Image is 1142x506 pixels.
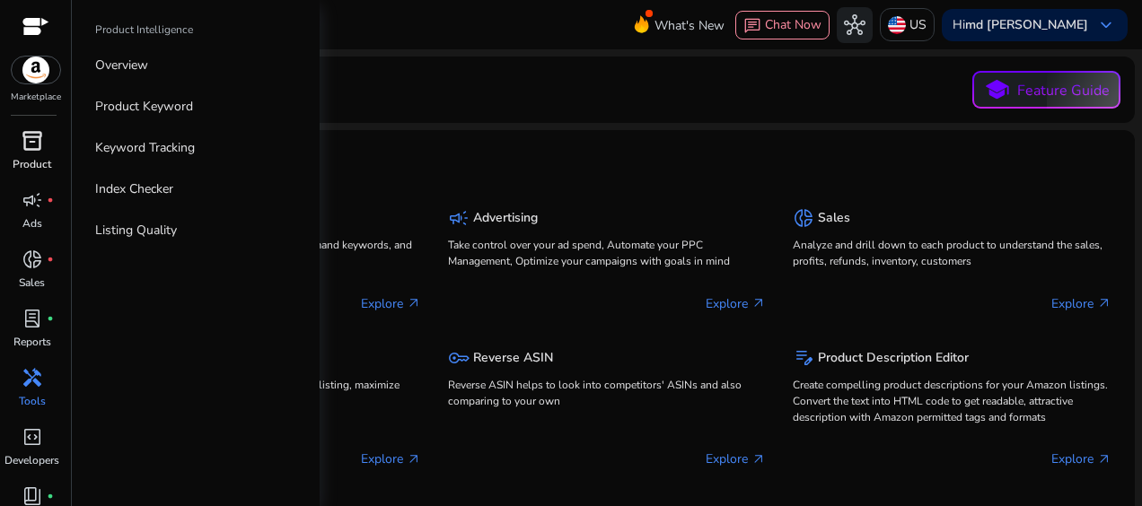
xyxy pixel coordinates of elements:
[22,189,43,211] span: campaign
[1051,294,1111,313] p: Explore
[818,211,850,226] h5: Sales
[909,9,927,40] p: US
[12,57,60,83] img: amazon.svg
[743,17,761,35] span: chat
[706,449,766,468] p: Explore
[972,71,1120,109] button: schoolFeature Guide
[361,294,421,313] p: Explore
[751,296,766,310] span: arrow_outward
[361,449,421,468] p: Explore
[95,138,195,157] p: Keyword Tracking
[47,256,54,263] span: fiber_manual_record
[844,14,865,36] span: hub
[448,347,470,369] span: key
[751,452,766,467] span: arrow_outward
[95,179,173,198] p: Index Checker
[1017,80,1110,101] p: Feature Guide
[22,130,43,152] span: inventory_2
[95,22,193,38] p: Product Intelligence
[47,315,54,322] span: fiber_manual_record
[735,11,830,39] button: chatChat Now
[4,452,59,468] p: Developers
[448,377,767,409] p: Reverse ASIN helps to look into competitors' ASINs and also comparing to your own
[1051,449,1111,468] p: Explore
[13,156,51,172] p: Product
[965,16,1088,33] b: md [PERSON_NAME]
[19,393,46,409] p: Tools
[1097,452,1111,467] span: arrow_outward
[13,334,51,350] p: Reports
[706,294,766,313] p: Explore
[793,377,1111,425] p: Create compelling product descriptions for your Amazon listings. Convert the text into HTML code ...
[473,211,538,226] h5: Advertising
[19,275,45,291] p: Sales
[407,452,421,467] span: arrow_outward
[22,308,43,329] span: lab_profile
[793,237,1111,269] p: Analyze and drill down to each product to understand the sales, profits, refunds, inventory, cust...
[1095,14,1117,36] span: keyboard_arrow_down
[95,56,148,74] p: Overview
[22,249,43,270] span: donut_small
[837,7,873,43] button: hub
[765,16,821,33] span: Chat Now
[47,493,54,500] span: fiber_manual_record
[793,207,814,229] span: donut_small
[95,97,193,116] p: Product Keyword
[11,91,61,104] p: Marketplace
[953,19,1088,31] p: Hi
[654,10,725,41] span: What's New
[793,347,814,369] span: edit_note
[47,196,54,204] span: fiber_manual_record
[888,16,906,34] img: us.svg
[407,296,421,310] span: arrow_outward
[22,367,43,388] span: handyman
[818,351,969,366] h5: Product Description Editor
[448,207,470,229] span: campaign
[984,77,1010,103] span: school
[1097,296,1111,310] span: arrow_outward
[448,237,767,269] p: Take control over your ad spend, Automate your PPC Management, Optimize your campaigns with goals...
[22,426,43,448] span: code_blocks
[22,215,42,231] p: Ads
[473,351,553,366] h5: Reverse ASIN
[95,221,177,240] p: Listing Quality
